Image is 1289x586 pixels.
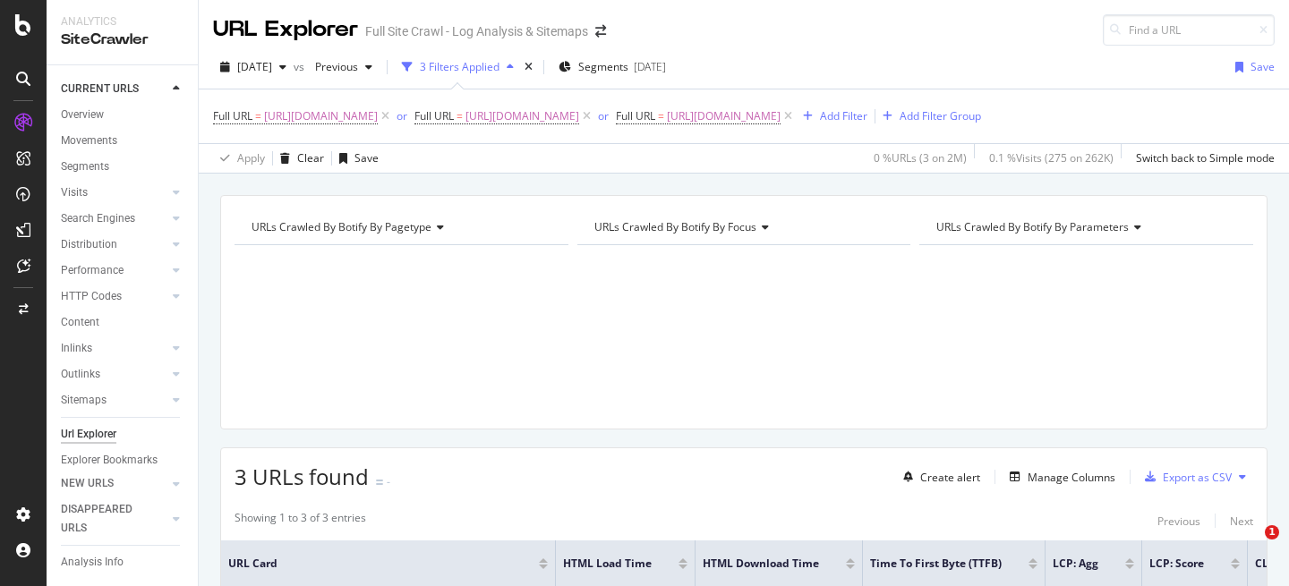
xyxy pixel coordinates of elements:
div: Explorer Bookmarks [61,451,158,470]
a: Distribution [61,235,167,254]
button: Add Filter [796,106,867,127]
span: [URL][DOMAIN_NAME] [465,104,579,129]
a: DISAPPEARED URLS [61,500,167,538]
div: Switch back to Simple mode [1136,150,1275,166]
a: Sitemaps [61,391,167,410]
div: Performance [61,261,124,280]
span: [URL][DOMAIN_NAME] [667,104,781,129]
div: Manage Columns [1028,470,1115,485]
a: Explorer Bookmarks [61,451,185,470]
div: NEW URLS [61,474,114,493]
span: = [457,108,463,123]
button: Next [1230,510,1253,531]
a: Overview [61,106,185,124]
span: URLs Crawled By Botify By focus [594,219,756,234]
span: = [658,108,664,123]
span: LCP: Score [1149,556,1204,572]
div: Save [354,150,379,166]
div: 0 % URLs ( 3 on 2M ) [874,150,967,166]
img: Equal [376,480,383,485]
div: arrow-right-arrow-left [595,25,606,38]
div: CURRENT URLS [61,80,139,98]
div: Full Site Crawl - Log Analysis & Sitemaps [365,22,588,40]
div: Add Filter Group [900,108,981,123]
button: Save [332,144,379,173]
div: Apply [237,150,265,166]
span: Full URL [414,108,454,123]
div: HTTP Codes [61,287,122,306]
div: Inlinks [61,339,92,358]
a: Analysis Info [61,553,185,572]
span: Full URL [213,108,252,123]
div: Distribution [61,235,117,254]
div: Movements [61,132,117,150]
div: Outlinks [61,365,100,384]
span: vs [294,59,308,74]
div: Content [61,313,99,332]
h4: URLs Crawled By Botify By focus [591,213,895,242]
span: 2025 Aug. 26th [237,59,272,74]
span: URLs Crawled By Botify By pagetype [252,219,431,234]
span: Time To First Byte (TTFB) [870,556,1002,572]
span: LCP: Agg [1053,556,1098,572]
a: Content [61,313,185,332]
span: Full URL [616,108,655,123]
span: 3 URLs found [235,462,369,491]
button: or [397,107,407,124]
a: NEW URLS [61,474,167,493]
div: or [598,108,609,123]
button: Switch back to Simple mode [1129,144,1275,173]
a: Segments [61,157,185,176]
span: Previous [308,59,358,74]
div: Analytics [61,14,184,30]
div: Previous [1157,514,1200,529]
div: 0.1 % Visits ( 275 on 262K ) [989,150,1114,166]
span: 1 [1265,525,1279,539]
button: Create alert [896,463,980,491]
a: Inlinks [61,339,167,358]
div: Clear [297,150,324,166]
div: URL Explorer [213,14,358,45]
div: Save [1251,59,1275,74]
button: Export as CSV [1138,463,1232,491]
a: Outlinks [61,365,167,384]
span: HTML Download Time [703,556,819,572]
div: Export as CSV [1163,470,1232,485]
button: Manage Columns [1003,466,1115,488]
span: URL Card [228,556,534,572]
button: Add Filter Group [875,106,981,127]
button: Segments[DATE] [551,53,673,81]
button: 3 Filters Applied [395,53,521,81]
a: HTTP Codes [61,287,167,306]
a: CURRENT URLS [61,80,167,98]
div: Visits [61,183,88,202]
input: Find a URL [1103,14,1275,46]
div: DISAPPEARED URLS [61,500,151,538]
div: or [397,108,407,123]
button: [DATE] [213,53,294,81]
button: or [598,107,609,124]
div: 3 Filters Applied [420,59,499,74]
span: Segments [578,59,628,74]
div: Overview [61,106,104,124]
div: Analysis Info [61,553,124,572]
a: Visits [61,183,167,202]
div: times [521,58,536,76]
div: Next [1230,514,1253,529]
div: Showing 1 to 3 of 3 entries [235,510,366,531]
button: Apply [213,144,265,173]
h4: URLs Crawled By Botify By pagetype [248,213,552,242]
div: [DATE] [634,59,666,74]
div: Segments [61,157,109,176]
a: Performance [61,261,167,280]
button: Clear [273,144,324,173]
span: = [255,108,261,123]
div: Sitemaps [61,391,107,410]
span: [URL][DOMAIN_NAME] [264,104,378,129]
div: Url Explorer [61,425,116,444]
button: Previous [1157,510,1200,531]
span: HTML Load Time [563,556,652,572]
div: - [387,474,390,489]
a: Search Engines [61,209,167,228]
button: Previous [308,53,380,81]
